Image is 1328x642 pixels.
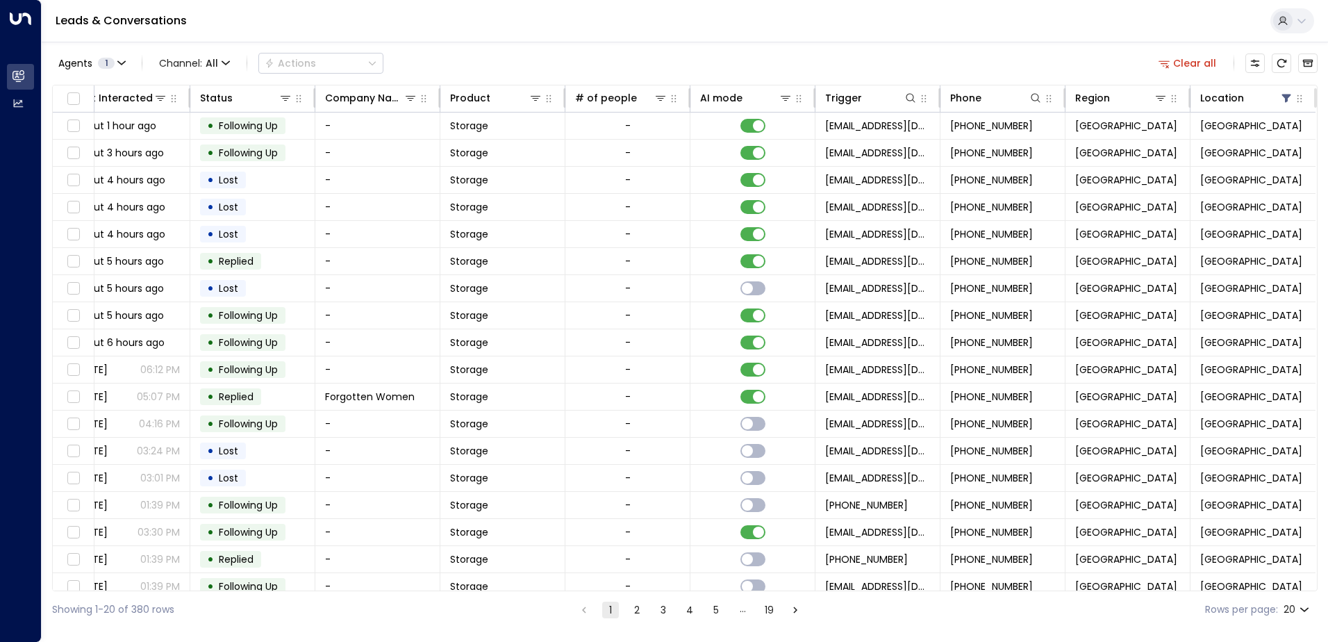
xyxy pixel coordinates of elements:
[219,281,238,295] span: Lost
[265,57,316,69] div: Actions
[625,417,631,431] div: -
[315,140,440,166] td: -
[1075,552,1177,566] span: Birmingham
[825,363,930,377] span: leads@space-station.co.uk
[219,200,238,214] span: Lost
[1245,53,1265,73] button: Customize
[207,358,214,381] div: •
[315,438,440,464] td: -
[315,302,440,329] td: -
[1153,53,1222,73] button: Clear all
[450,525,488,539] span: Storage
[450,308,488,322] span: Storage
[137,444,180,458] p: 03:24 PM
[950,390,1033,404] span: +447526077888
[950,200,1033,214] span: +447753251916
[219,417,278,431] span: Following Up
[825,90,862,106] div: Trigger
[206,58,218,69] span: All
[1075,579,1177,593] span: Birmingham
[761,602,777,618] button: Go to page 19
[625,390,631,404] div: -
[1075,390,1177,404] span: Birmingham
[75,146,164,160] span: about 3 hours ago
[1205,602,1278,617] label: Rows per page:
[450,227,488,241] span: Storage
[138,525,180,539] p: 03:30 PM
[825,119,930,133] span: leads@space-station.co.uk
[207,466,214,490] div: •
[219,525,278,539] span: Following Up
[734,602,751,618] div: …
[1075,227,1177,241] span: Birmingham
[602,602,619,618] button: page 1
[315,329,440,356] td: -
[950,254,1033,268] span: +447951717773
[950,281,1033,295] span: +447933342553
[950,525,1033,539] span: +447500047229
[137,390,180,404] p: 05:07 PM
[1200,363,1302,377] span: Space Station Hall Green
[950,363,1033,377] span: +447785535324
[575,601,804,618] nav: pagination navigation
[1075,90,1110,106] div: Region
[1075,471,1177,485] span: Birmingham
[575,90,667,106] div: # of people
[450,254,488,268] span: Storage
[315,194,440,220] td: -
[65,199,82,216] span: Toggle select row
[140,471,180,485] p: 03:01 PM
[1272,53,1291,73] span: Refresh
[1075,417,1177,431] span: Birmingham
[1200,417,1302,431] span: Space Station Hall Green
[315,573,440,600] td: -
[625,254,631,268] div: -
[219,579,278,593] span: Following Up
[56,13,187,28] a: Leads & Conversations
[139,417,180,431] p: 04:16 PM
[98,58,115,69] span: 1
[65,253,82,270] span: Toggle select row
[65,334,82,352] span: Toggle select row
[1200,308,1302,322] span: Space Station Hall Green
[65,172,82,189] span: Toggle select row
[207,114,214,138] div: •
[219,308,278,322] span: Following Up
[65,415,82,433] span: Toggle select row
[1200,498,1302,512] span: Space Station Hall Green
[207,548,214,571] div: •
[65,470,82,487] span: Toggle select row
[65,551,82,568] span: Toggle select row
[625,146,631,160] div: -
[825,417,930,431] span: leads@space-station.co.uk
[207,520,214,544] div: •
[75,119,156,133] span: about 1 hour ago
[1298,53,1318,73] button: Archived Leads
[950,498,1033,512] span: +447500047229
[207,331,214,354] div: •
[700,90,742,106] div: AI mode
[950,444,1033,458] span: +447746676820
[1284,600,1312,620] div: 20
[219,552,254,566] span: Replied
[825,336,930,349] span: leads@space-station.co.uk
[1075,336,1177,349] span: Birmingham
[450,173,488,187] span: Storage
[207,141,214,165] div: •
[1075,173,1177,187] span: Birmingham
[140,579,180,593] p: 01:39 PM
[450,281,488,295] span: Storage
[1075,308,1177,322] span: Birmingham
[315,519,440,545] td: -
[52,602,174,617] div: Showing 1-20 of 380 rows
[315,275,440,302] td: -
[1075,146,1177,160] span: Birmingham
[153,53,235,73] span: Channel:
[1200,173,1302,187] span: Space Station Hall Green
[825,90,918,106] div: Trigger
[65,117,82,135] span: Toggle select row
[625,579,631,593] div: -
[75,254,164,268] span: about 5 hours ago
[140,498,180,512] p: 01:39 PM
[450,390,488,404] span: Storage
